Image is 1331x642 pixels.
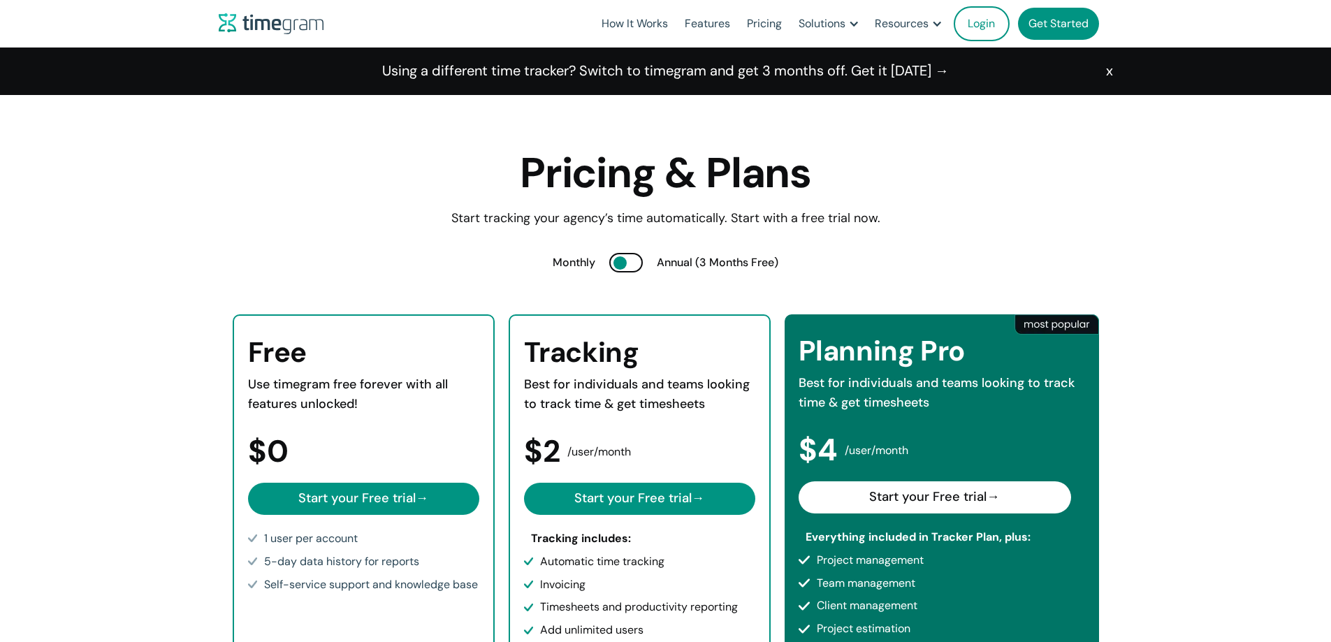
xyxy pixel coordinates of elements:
div: Team management [817,574,915,593]
div: Monthly [553,253,595,272]
div: Self-service support and knowledge base [264,575,478,594]
div: Start tracking your agency’s time automatically. Start with a free trial now. [337,209,994,228]
a: Start your Free trial→ [248,483,479,515]
a: Start your Free trial→ [799,481,1071,513]
a: Start your Free trial→ [524,483,755,515]
div: Timesheets and productivity reporting [540,597,738,617]
div: $0 [248,442,479,462]
div: Project management [817,550,924,570]
a: Login [954,6,1010,41]
div: Everything included in Tracker Plan, plus: [806,527,1031,547]
div: Invoicing [540,575,586,594]
div: Annual (3 Months Free) [657,253,778,272]
a: Get Started [1018,8,1099,40]
span: /user/month [567,442,631,462]
span: → [987,488,999,505]
div: Tracking includes: [531,529,631,548]
div: 1 user per account [264,529,358,548]
div: Best for individuals and teams looking to track time & get timesheets [799,374,1085,413]
div: Best for individuals and teams looking to track time & get timesheets [524,375,755,414]
div: Use timegram free forever with all features unlocked! [248,375,479,414]
span: /user/month [845,441,908,460]
div: Project estimation [817,619,910,639]
div: $4 [799,441,1085,460]
div: x [1106,61,1113,81]
div: $2 [524,442,755,462]
div: Resources [875,14,929,34]
h3: Tracking [524,337,755,368]
a: Using a different time tracker? Switch to timegram and get 3 months off. Get it [DATE] → [382,61,949,81]
div: Solutions [799,14,845,34]
div: 5-day data history for reports [264,552,419,571]
h3: Planning Pro [799,335,1085,367]
h3: Free [248,337,479,368]
div: Add unlimited users [540,620,643,640]
div: Automatic time tracking [540,552,664,571]
span: → [416,490,428,506]
span: → [692,490,704,506]
h1: Pricing & Plans [337,151,994,196]
div: Client management [817,596,917,615]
